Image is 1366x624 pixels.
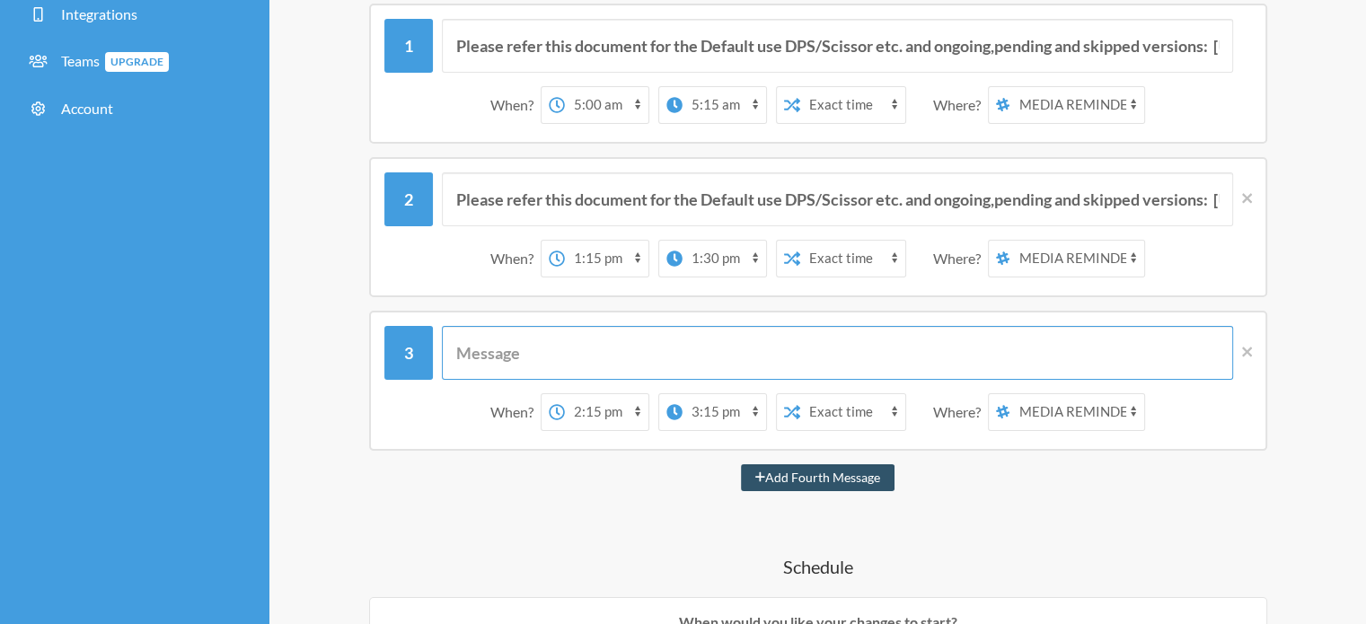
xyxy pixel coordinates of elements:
h4: Schedule [305,554,1330,579]
div: Where? [933,240,988,277]
input: Message [442,326,1233,380]
span: Teams [61,52,169,69]
span: Account [61,100,113,117]
div: Where? [933,86,988,124]
div: When? [490,240,541,277]
div: When? [490,393,541,431]
button: Add Fourth Message [741,464,895,491]
input: Message [442,19,1233,73]
div: Where? [933,393,988,431]
span: Integrations [61,5,137,22]
input: Message [442,172,1233,226]
span: Upgrade [105,52,169,72]
a: Account [13,89,256,128]
div: When? [490,86,541,124]
a: TeamsUpgrade [13,41,256,82]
